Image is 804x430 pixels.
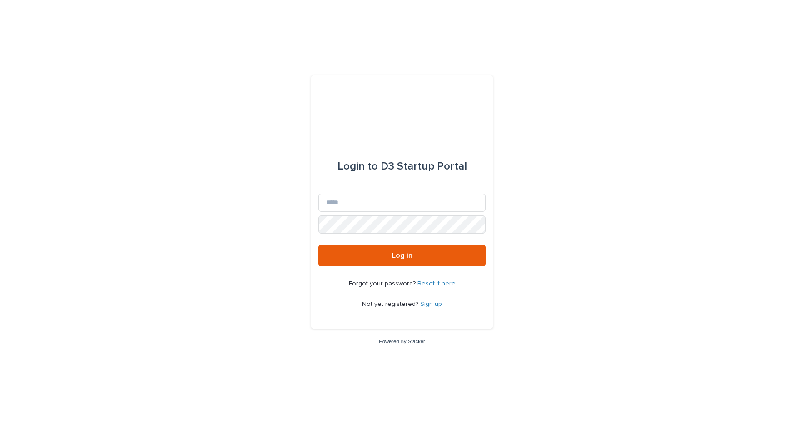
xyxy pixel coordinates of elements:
div: D3 Startup Portal [337,154,467,179]
span: Forgot your password? [349,280,417,287]
span: Login to [337,161,378,172]
a: Reset it here [417,280,456,287]
span: Log in [392,252,412,259]
a: Powered By Stacker [379,339,425,344]
span: Not yet registered? [362,301,420,307]
img: q0dI35fxT46jIlCv2fcp [372,97,432,125]
a: Sign up [420,301,442,307]
button: Log in [318,245,486,266]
